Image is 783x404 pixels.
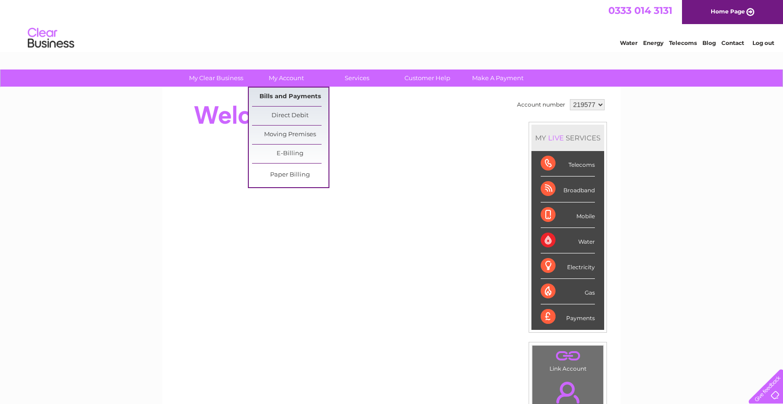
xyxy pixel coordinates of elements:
[252,107,328,125] a: Direct Debit
[389,69,466,87] a: Customer Help
[702,39,716,46] a: Blog
[669,39,697,46] a: Telecoms
[620,39,638,46] a: Water
[252,88,328,106] a: Bills and Payments
[252,126,328,144] a: Moving Premises
[319,69,395,87] a: Services
[541,228,595,253] div: Water
[535,348,601,364] a: .
[541,151,595,177] div: Telecoms
[541,253,595,279] div: Electricity
[541,304,595,329] div: Payments
[541,202,595,228] div: Mobile
[531,125,604,151] div: MY SERVICES
[173,5,611,45] div: Clear Business is a trading name of Verastar Limited (registered in [GEOGRAPHIC_DATA] No. 3667643...
[460,69,536,87] a: Make A Payment
[721,39,744,46] a: Contact
[532,345,604,374] td: Link Account
[252,145,328,163] a: E-Billing
[252,166,328,184] a: Paper Billing
[608,5,672,16] a: 0333 014 3131
[27,24,75,52] img: logo.png
[643,39,663,46] a: Energy
[546,133,566,142] div: LIVE
[178,69,254,87] a: My Clear Business
[752,39,774,46] a: Log out
[541,177,595,202] div: Broadband
[248,69,325,87] a: My Account
[541,279,595,304] div: Gas
[515,97,568,113] td: Account number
